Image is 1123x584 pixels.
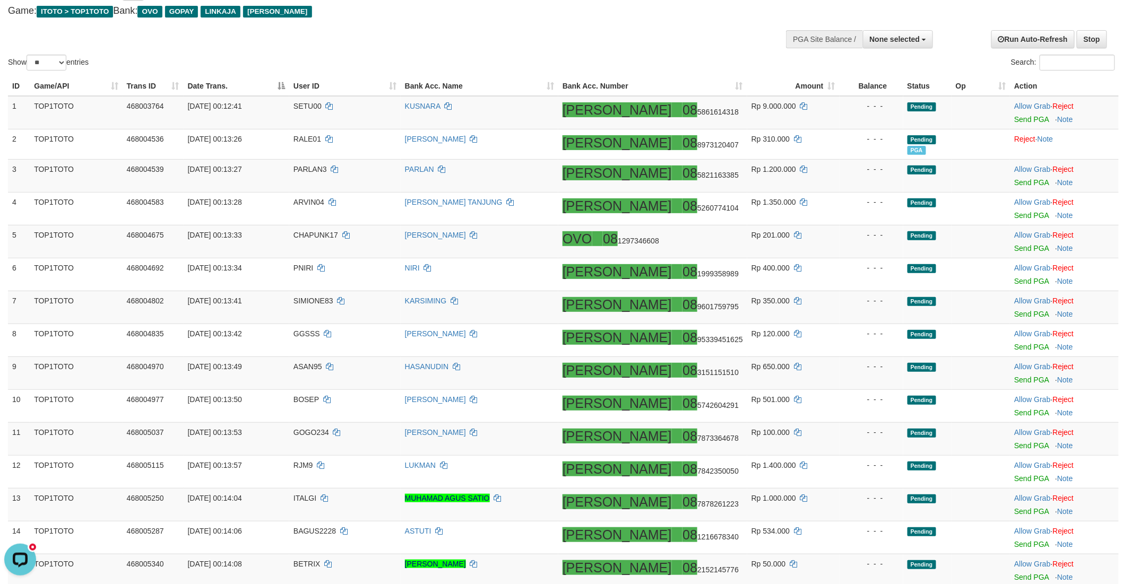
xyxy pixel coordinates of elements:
span: · [1014,395,1052,404]
a: Note [1057,244,1073,252]
a: Reject [1053,264,1074,272]
span: Copy 088973120407 to clipboard [683,141,739,149]
span: Pending [908,297,936,306]
span: · [1014,494,1052,502]
a: Note [1057,115,1073,124]
ah_el_jm_1756146672679: 08 [683,264,697,279]
div: new message indicator [28,3,38,13]
span: 468005287 [127,527,164,535]
th: Bank Acc. Name: activate to sort column ascending [401,76,558,96]
span: [DATE] 00:13:27 [188,165,242,173]
ah_el_jm_1756146672679: [PERSON_NAME] [563,165,672,180]
a: Note [1057,408,1073,417]
a: Reject [1053,395,1074,404]
td: · [1010,455,1119,488]
a: Allow Grab [1014,560,1050,568]
span: · [1014,297,1052,305]
a: [PERSON_NAME] [405,428,466,437]
span: · [1014,231,1052,239]
span: Pending [908,264,936,273]
span: [DATE] 00:13:34 [188,264,242,272]
span: Copy 087873364678 to clipboard [683,434,739,442]
span: 468004977 [127,395,164,404]
a: [PERSON_NAME] [405,329,466,338]
a: Reject [1053,461,1074,469]
span: 468004835 [127,329,164,338]
span: PARLAN3 [293,165,327,173]
a: [PERSON_NAME] TANJUNG [405,198,503,206]
span: [DATE] 00:13:41 [188,297,242,305]
td: · [1010,192,1119,225]
ah_el_jm_1756146672679: 08 [683,494,697,509]
div: - - - [844,427,899,438]
a: Send PGA [1014,115,1049,124]
span: Pending [908,165,936,175]
span: Rp 650.000 [751,362,790,371]
span: BETRIX [293,560,321,568]
span: LINKAJA [201,6,240,18]
a: Send PGA [1014,507,1049,516]
a: Allow Grab [1014,264,1050,272]
a: Reject [1053,102,1074,110]
a: Send PGA [1014,310,1049,318]
span: BAGUS2228 [293,527,336,535]
span: [DATE] 00:13:42 [188,329,242,338]
ah_el_jm_1756146672679: [PERSON_NAME] [563,363,672,378]
span: · [1014,102,1052,110]
a: Allow Grab [1014,527,1050,535]
a: Note [1057,277,1073,285]
a: Allow Grab [1014,362,1050,371]
span: 468005250 [127,494,164,502]
td: TOP1TOTO [30,96,122,129]
th: Trans ID: activate to sort column ascending [123,76,184,96]
td: · [1010,356,1119,389]
ah_el_jm_1756146672679: [PERSON_NAME] [563,135,672,150]
td: · [1010,389,1119,422]
a: Send PGA [1014,376,1049,384]
span: Copy 085260774104 to clipboard [683,204,739,212]
a: Note [1057,573,1073,581]
a: Reject [1053,198,1074,206]
span: GOGO234 [293,428,329,437]
th: Game/API: activate to sort column ascending [30,76,122,96]
span: RALE01 [293,135,321,143]
span: OVO [137,6,162,18]
ah_el_jm_1756146672679: [PERSON_NAME] [563,198,672,213]
th: Balance [840,76,903,96]
td: TOP1TOTO [30,422,122,455]
span: Copy 087878261223 to clipboard [683,500,739,508]
div: - - - [844,526,899,536]
ah_el_jm_1755828048544: OVO [563,231,592,246]
span: Pending [908,363,936,372]
span: · [1014,527,1052,535]
a: Note [1038,135,1053,143]
th: Amount: activate to sort column ascending [747,76,840,96]
td: · [1010,324,1119,356]
a: Reject [1053,527,1074,535]
span: · [1014,461,1052,469]
span: Rp 310.000 [751,135,790,143]
div: - - - [844,197,899,207]
span: Copy 089601759795 to clipboard [683,302,739,311]
td: 14 [8,521,30,554]
div: PGA Site Balance / [786,30,862,48]
span: 468004970 [127,362,164,371]
span: Copy 0895339451625 to clipboard [683,335,742,344]
span: Pending [908,461,936,470]
span: [DATE] 00:13:33 [188,231,242,239]
ah_el_jm_1756146672679: [PERSON_NAME] [563,264,672,279]
a: Run Auto-Refresh [991,30,1075,48]
select: Showentries [27,55,66,71]
ah_el_jm_1756146672679: 08 [683,135,697,150]
a: Allow Grab [1014,297,1050,305]
a: Reject [1053,428,1074,437]
span: Rp 9.000.000 [751,102,796,110]
label: Search: [1011,55,1115,71]
span: ITOTO > TOP1TOTO [37,6,113,18]
td: TOP1TOTO [30,356,122,389]
a: Send PGA [1014,573,1049,581]
a: [PERSON_NAME] [405,231,466,239]
span: · [1014,428,1052,437]
span: Copy 081999358989 to clipboard [683,269,739,278]
td: TOP1TOTO [30,389,122,422]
